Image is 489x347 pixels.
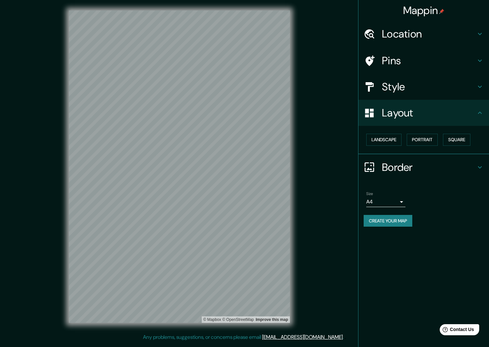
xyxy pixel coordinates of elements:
button: Create your map [364,215,412,227]
h4: Border [382,161,476,174]
a: Mapbox [203,317,221,322]
h4: Location [382,27,476,40]
a: OpenStreetMap [222,317,254,322]
label: Size [366,191,373,196]
div: Pins [358,48,489,74]
div: Style [358,74,489,100]
div: Location [358,21,489,47]
button: Portrait [407,134,438,146]
iframe: Help widget launcher [431,322,482,340]
a: Map feedback [256,317,288,322]
a: [EMAIL_ADDRESS][DOMAIN_NAME] [262,334,343,340]
button: Landscape [366,134,402,146]
button: Square [443,134,470,146]
h4: Style [382,80,476,93]
div: . [344,333,345,341]
p: Any problems, suggestions, or concerns please email . [143,333,344,341]
div: Border [358,154,489,180]
h4: Layout [382,106,476,119]
h4: Mappin [403,4,445,17]
div: . [345,333,346,341]
div: A4 [366,197,405,207]
canvas: Map [69,10,290,323]
img: pin-icon.png [439,9,444,14]
div: Layout [358,100,489,126]
h4: Pins [382,54,476,67]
